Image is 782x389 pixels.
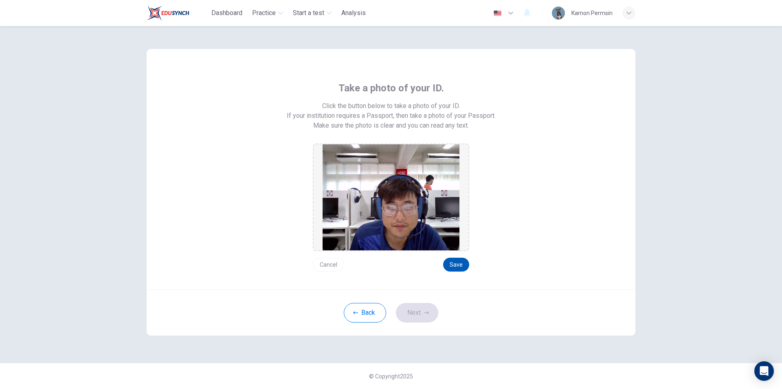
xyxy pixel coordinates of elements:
button: Dashboard [208,6,246,20]
div: Kamon Permsin [571,8,613,18]
button: Analysis [338,6,369,20]
button: Start a test [290,6,335,20]
img: en [492,10,503,16]
span: Click the button below to take a photo of your ID. If your institution requires a Passport, then ... [287,101,496,121]
img: preview screemshot [323,144,459,250]
button: Back [344,303,386,323]
div: Open Intercom Messenger [754,361,774,381]
img: Train Test logo [147,5,189,21]
button: Practice [249,6,286,20]
span: Start a test [293,8,324,18]
img: Profile picture [552,7,565,20]
span: Analysis [341,8,366,18]
button: Cancel [313,258,344,272]
span: Dashboard [211,8,242,18]
span: Take a photo of your ID. [338,82,444,95]
span: Make sure the photo is clear and you can read any text. [313,121,469,130]
button: Save [443,258,469,272]
span: © Copyright 2025 [369,373,413,380]
a: Train Test logo [147,5,208,21]
span: Practice [252,8,276,18]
